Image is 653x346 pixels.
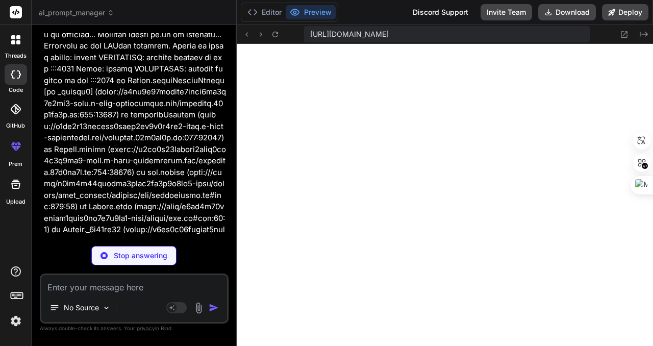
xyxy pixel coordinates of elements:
label: prem [9,160,22,168]
p: No Source [64,303,99,313]
label: Upload [6,197,26,206]
button: Editor [243,5,286,19]
label: GitHub [6,121,25,130]
button: Deploy [602,4,648,20]
div: Discord Support [407,4,474,20]
p: Stop answering [114,251,167,261]
span: ai_prompt_manager [39,8,114,18]
button: Invite Team [481,4,532,20]
button: Preview [286,5,336,19]
img: Pick Models [102,304,111,312]
button: Download [538,4,596,20]
p: Always double-check its answers. Your in Bind [40,324,229,333]
iframe: Preview [237,44,653,346]
img: attachment [193,302,205,314]
label: code [9,86,23,94]
img: icon [209,303,219,313]
span: [URL][DOMAIN_NAME] [310,29,389,39]
img: settings [7,312,24,330]
label: threads [5,52,27,60]
span: privacy [137,325,155,331]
